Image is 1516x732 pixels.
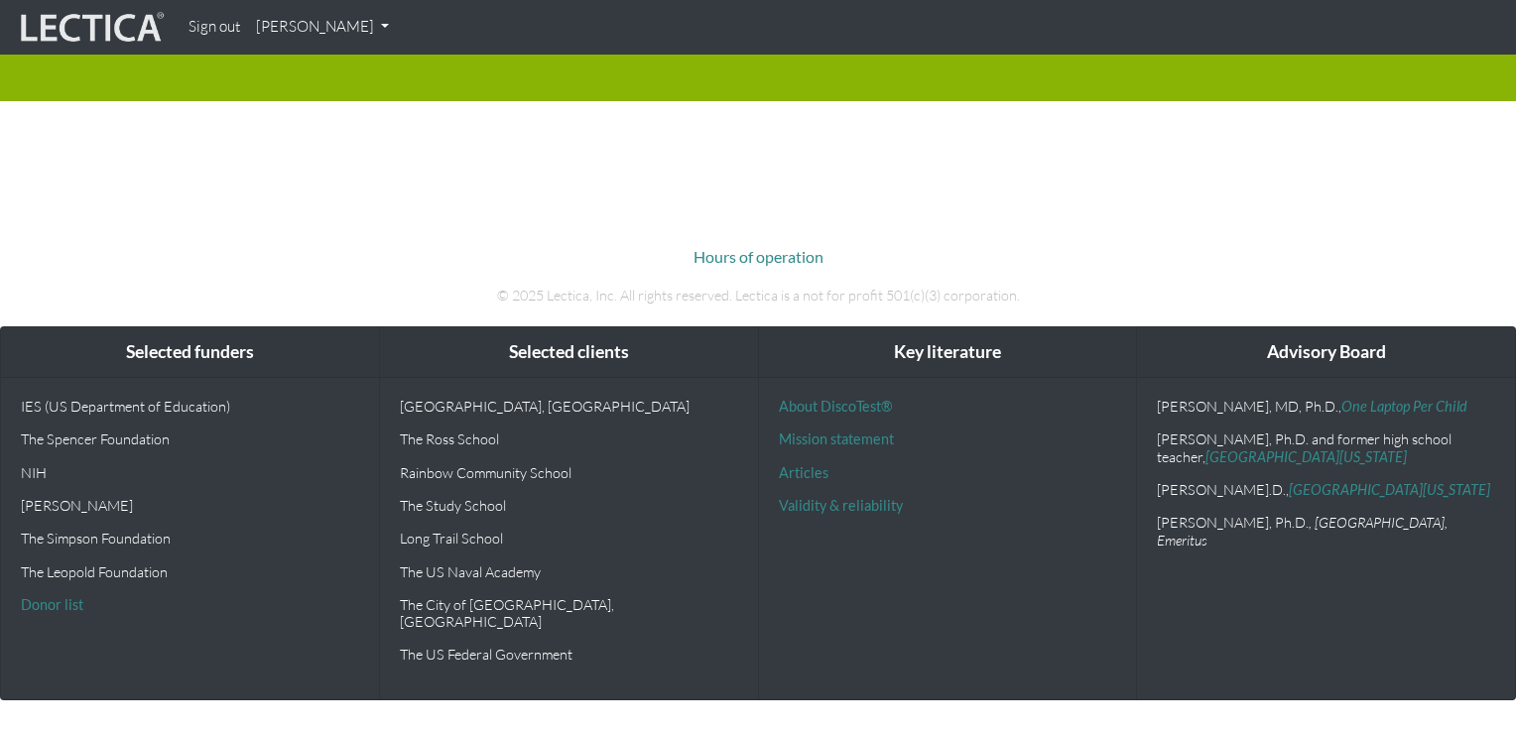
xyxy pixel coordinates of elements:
[21,530,359,547] p: The Simpson Foundation
[1205,448,1407,465] a: [GEOGRAPHIC_DATA][US_STATE]
[21,430,359,447] p: The Spencer Foundation
[694,247,823,266] a: Hours of operation
[1341,398,1467,415] a: One Laptop Per Child
[400,563,738,580] p: The US Naval Academy
[400,596,738,631] p: The City of [GEOGRAPHIC_DATA], [GEOGRAPHIC_DATA]
[181,8,248,47] a: Sign out
[779,464,828,481] a: Articles
[400,464,738,481] p: Rainbow Community School
[21,596,83,613] a: Donor list
[400,497,738,514] p: The Study School
[1137,327,1515,378] div: Advisory Board
[207,285,1309,306] p: © 2025 Lectica, Inc. All rights reserved. Lectica is a not for profit 501(c)(3) corporation.
[1157,481,1495,498] p: [PERSON_NAME].D.,
[400,430,738,447] p: The Ross School
[400,530,738,547] p: Long Trail School
[16,9,165,47] img: lecticalive
[400,398,738,415] p: [GEOGRAPHIC_DATA], [GEOGRAPHIC_DATA]
[1289,481,1490,498] a: [GEOGRAPHIC_DATA][US_STATE]
[1157,514,1495,549] p: [PERSON_NAME], Ph.D.
[400,646,738,663] p: The US Federal Government
[779,398,892,415] a: About DiscoTest®
[380,327,758,378] div: Selected clients
[779,430,894,447] a: Mission statement
[21,464,359,481] p: NIH
[21,398,359,415] p: IES (US Department of Education)
[1,327,379,378] div: Selected funders
[1157,514,1448,548] em: , [GEOGRAPHIC_DATA], Emeritus
[248,8,397,47] a: [PERSON_NAME]
[1157,430,1495,465] p: [PERSON_NAME], Ph.D. and former high school teacher,
[759,327,1137,378] div: Key literature
[1157,398,1495,415] p: [PERSON_NAME], MD, Ph.D.,
[779,497,903,514] a: Validity & reliability
[21,497,359,514] p: [PERSON_NAME]
[21,563,359,580] p: The Leopold Foundation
